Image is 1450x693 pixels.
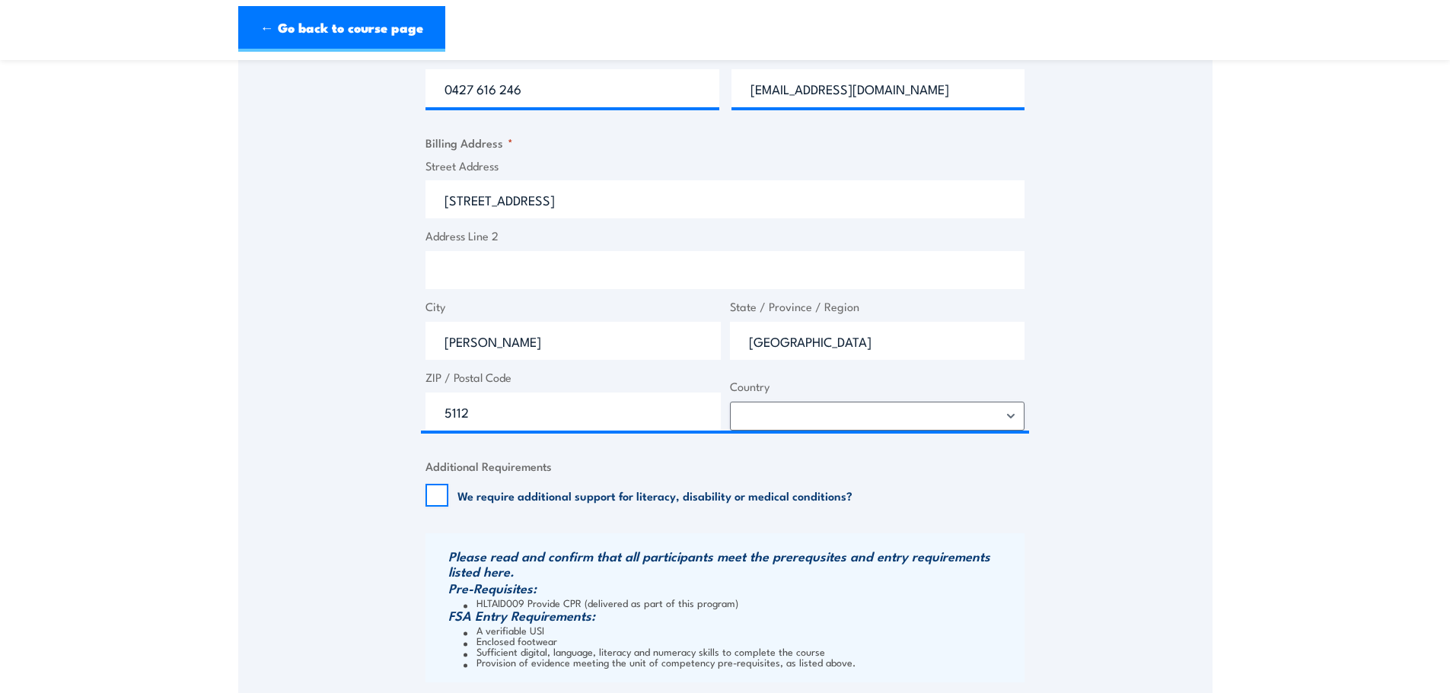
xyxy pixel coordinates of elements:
input: Enter a location [425,180,1025,218]
legend: Additional Requirements [425,457,552,475]
label: Address Line 2 [425,227,1025,245]
legend: Billing Address [425,134,513,151]
label: Country [730,378,1025,396]
label: City [425,298,721,316]
label: Street Address [425,157,1025,175]
h3: Pre-Requisites: [448,580,1021,596]
label: We require additional support for literacy, disability or medical conditions? [457,488,852,503]
li: Enclosed footwear [464,635,1021,646]
li: A verifiable USI [464,625,1021,635]
label: State / Province / Region [730,298,1025,316]
h3: FSA Entry Requirements: [448,608,1021,623]
li: Sufficient digital, language, literacy and numeracy skills to complete the course [464,646,1021,656]
li: Provision of evidence meeting the unit of competency pre-requisites, as listed above. [464,656,1021,667]
label: ZIP / Postal Code [425,369,721,386]
a: ← Go back to course page [238,6,445,52]
h3: Please read and confirm that all participants meet the prerequsites and entry requirements listed... [448,548,1021,579]
li: HLTAID009 Provide CPR (delivered as part of this program) [464,597,1021,608]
